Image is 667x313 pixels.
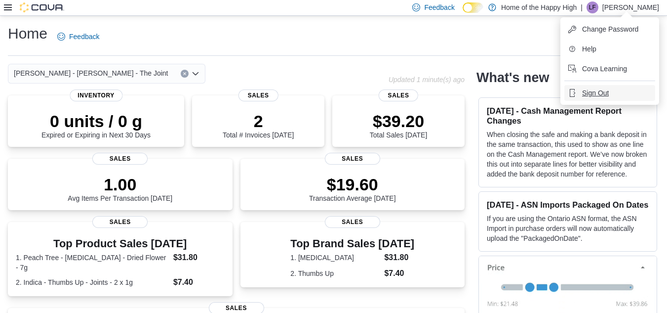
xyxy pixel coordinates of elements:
[564,85,655,101] button: Sign Out
[68,175,172,194] p: 1.00
[70,89,122,101] span: Inventory
[309,175,396,194] p: $19.60
[238,89,278,101] span: Sales
[384,268,414,279] dd: $7.40
[582,88,609,98] span: Sign Out
[389,76,465,84] p: Updated 1 minute(s) ago
[424,2,454,12] span: Feedback
[16,253,169,272] dt: 1. Peach Tree - [MEDICAL_DATA] - Dried Flower - 7g
[181,70,189,78] button: Clear input
[16,277,169,287] dt: 2. Indica - Thumbs Up - Joints - 2 x 1g
[487,130,649,179] p: When closing the safe and making a bank deposit in the same transaction, this used to show as one...
[14,67,168,79] span: [PERSON_NAME] - [PERSON_NAME] - The Joint
[582,24,638,34] span: Change Password
[16,238,225,250] h3: Top Product Sales [DATE]
[325,153,380,165] span: Sales
[92,216,148,228] span: Sales
[173,276,225,288] dd: $7.40
[223,111,294,131] p: 2
[602,1,659,13] p: [PERSON_NAME]
[564,41,655,57] button: Help
[463,2,483,13] input: Dark Mode
[501,1,577,13] p: Home of the Happy High
[173,252,225,264] dd: $31.80
[384,252,414,264] dd: $31.80
[325,216,380,228] span: Sales
[290,253,380,263] dt: 1. [MEDICAL_DATA]
[68,175,172,202] div: Avg Items Per Transaction [DATE]
[20,2,64,12] img: Cova
[290,268,380,278] dt: 2. Thumbs Up
[564,61,655,77] button: Cova Learning
[582,64,627,74] span: Cova Learning
[589,1,596,13] span: LF
[41,111,151,131] p: 0 units / 0 g
[192,70,199,78] button: Open list of options
[69,32,99,42] span: Feedback
[41,111,151,139] div: Expired or Expiring in Next 30 Days
[370,111,427,139] div: Total Sales [DATE]
[487,106,649,126] h3: [DATE] - Cash Management Report Changes
[587,1,598,13] div: Liam Flannery
[223,111,294,139] div: Total # Invoices [DATE]
[379,89,418,101] span: Sales
[8,24,47,44] h1: Home
[581,1,583,13] p: |
[370,111,427,131] p: $39.20
[487,200,649,210] h3: [DATE] - ASN Imports Packaged On Dates
[309,175,396,202] div: Transaction Average [DATE]
[487,214,649,243] p: If you are using the Ontario ASN format, the ASN Import in purchase orders will now automatically...
[290,238,414,250] h3: Top Brand Sales [DATE]
[53,27,103,46] a: Feedback
[582,44,596,54] span: Help
[92,153,148,165] span: Sales
[564,21,655,37] button: Change Password
[476,70,549,86] h2: What's new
